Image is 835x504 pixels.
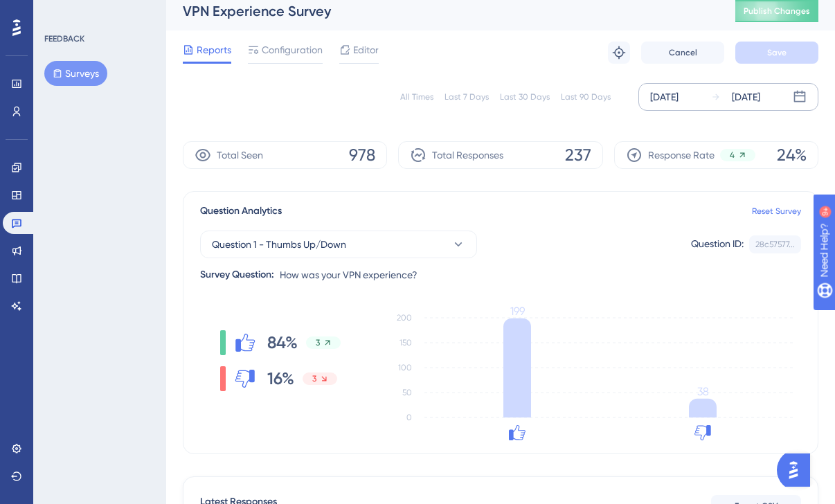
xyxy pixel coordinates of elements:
[777,144,807,166] span: 24%
[755,239,795,250] div: 28c57577...
[402,388,412,397] tspan: 50
[735,42,818,64] button: Save
[650,89,679,105] div: [DATE]
[399,338,412,348] tspan: 150
[445,91,489,102] div: Last 7 Days
[197,42,231,58] span: Reports
[94,7,102,18] div: 9+
[349,144,375,166] span: 978
[212,236,346,253] span: Question 1 - Thumbs Up/Down
[262,42,323,58] span: Configuration
[353,42,379,58] span: Editor
[316,337,320,348] span: 3
[669,47,697,58] span: Cancel
[183,1,701,21] div: VPN Experience Survey
[267,332,298,354] span: 84%
[33,3,87,20] span: Need Help?
[752,206,801,217] a: Reset Survey
[398,363,412,372] tspan: 100
[44,33,84,44] div: FEEDBACK
[565,144,591,166] span: 237
[397,313,412,323] tspan: 200
[312,373,316,384] span: 3
[732,89,760,105] div: [DATE]
[691,235,744,253] div: Question ID:
[510,305,525,318] tspan: 199
[648,147,715,163] span: Response Rate
[406,413,412,422] tspan: 0
[561,91,611,102] div: Last 90 Days
[500,91,550,102] div: Last 30 Days
[641,42,724,64] button: Cancel
[280,267,417,283] span: How was your VPN experience?
[400,91,433,102] div: All Times
[44,61,107,86] button: Surveys
[777,449,818,491] iframe: UserGuiding AI Assistant Launcher
[217,147,263,163] span: Total Seen
[767,47,787,58] span: Save
[730,150,735,161] span: 4
[200,203,282,219] span: Question Analytics
[432,147,503,163] span: Total Responses
[697,385,709,398] tspan: 38
[200,231,477,258] button: Question 1 - Thumbs Up/Down
[267,368,294,390] span: 16%
[200,267,274,283] div: Survey Question:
